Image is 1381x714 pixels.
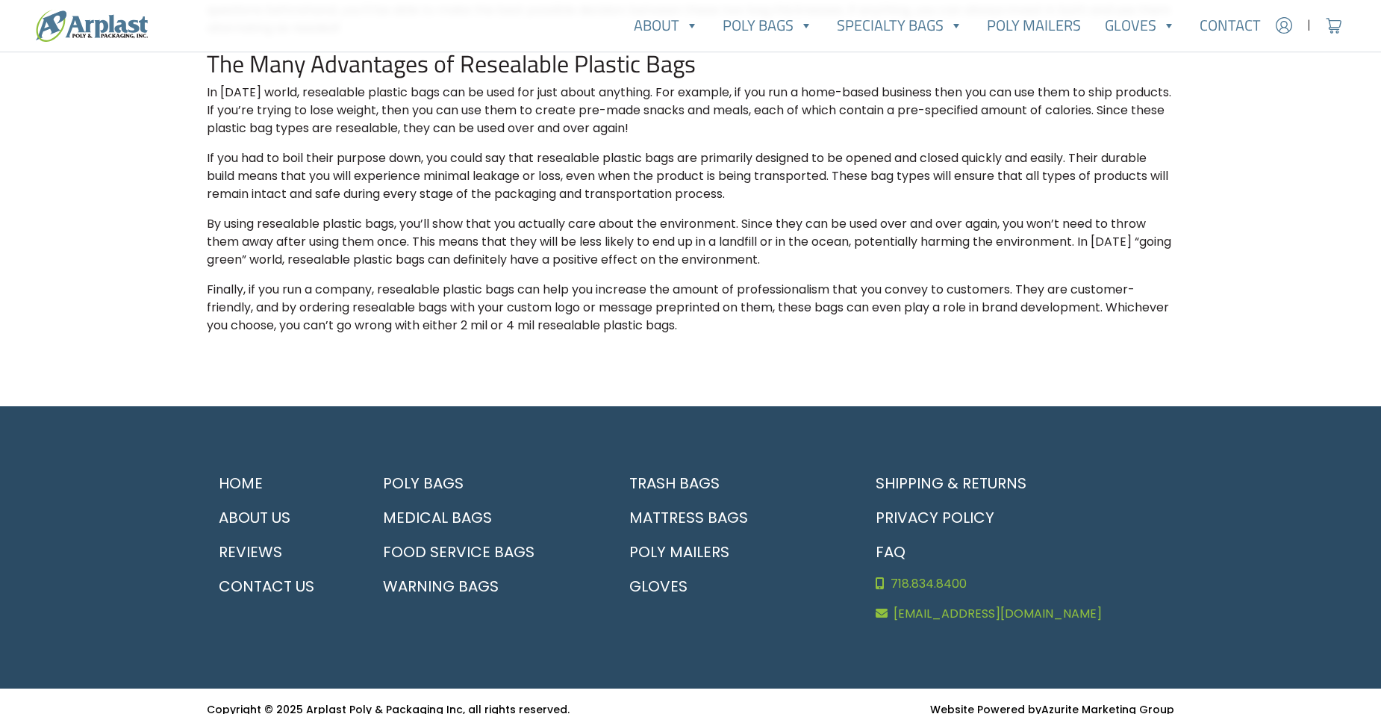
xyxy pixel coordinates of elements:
[864,535,1174,569] a: FAQ
[711,10,825,40] a: Poly Bags
[207,281,1174,335] p: Finally, if you run a company, resealable plastic bags can help you increase the amount of profes...
[36,10,148,42] img: logo
[825,10,975,40] a: Specialty Bags
[1307,16,1311,34] span: |
[371,535,599,569] a: Food Service Bags
[1188,10,1273,40] a: Contact
[617,569,846,603] a: Gloves
[207,84,1174,137] p: In [DATE] world, resealable plastic bags can be used for just about anything. For example, if you...
[1093,10,1188,40] a: Gloves
[864,466,1174,500] a: Shipping & Returns
[207,149,1174,203] p: If you had to boil their purpose down, you could say that resealable plastic bags are primarily d...
[864,569,1174,599] a: 718.834.8400
[617,535,846,569] a: Poly Mailers
[207,466,353,500] a: Home
[864,599,1174,629] a: [EMAIL_ADDRESS][DOMAIN_NAME]
[207,49,1174,78] h2: The Many Advantages of Resealable Plastic Bags
[207,215,1174,269] p: By using resealable plastic bags, you’ll show that you actually care about the environment. Since...
[207,569,353,603] a: Contact Us
[617,466,846,500] a: Trash Bags
[864,500,1174,535] a: Privacy Policy
[622,10,711,40] a: About
[617,500,846,535] a: Mattress Bags
[371,466,599,500] a: Poly Bags
[371,500,599,535] a: Medical Bags
[371,569,599,603] a: Warning Bags
[207,500,353,535] a: About Us
[975,10,1093,40] a: Poly Mailers
[207,535,353,569] a: Reviews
